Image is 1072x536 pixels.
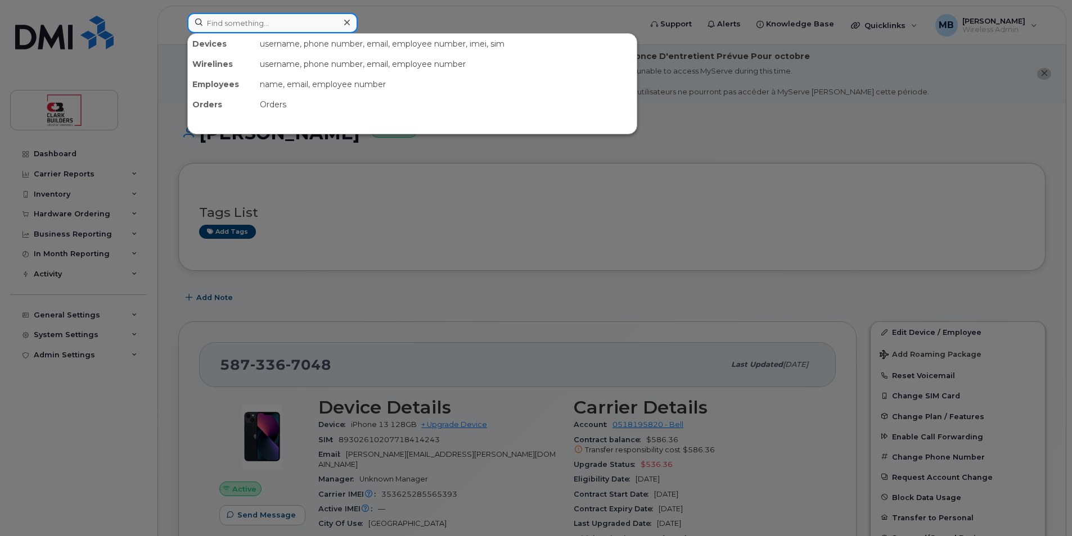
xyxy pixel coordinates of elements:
[255,74,637,94] div: name, email, employee number
[188,74,255,94] div: Employees
[188,34,255,54] div: Devices
[255,54,637,74] div: username, phone number, email, employee number
[255,34,637,54] div: username, phone number, email, employee number, imei, sim
[1023,487,1064,528] iframe: Messenger Launcher
[255,94,637,115] div: Orders
[188,54,255,74] div: Wirelines
[188,94,255,115] div: Orders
